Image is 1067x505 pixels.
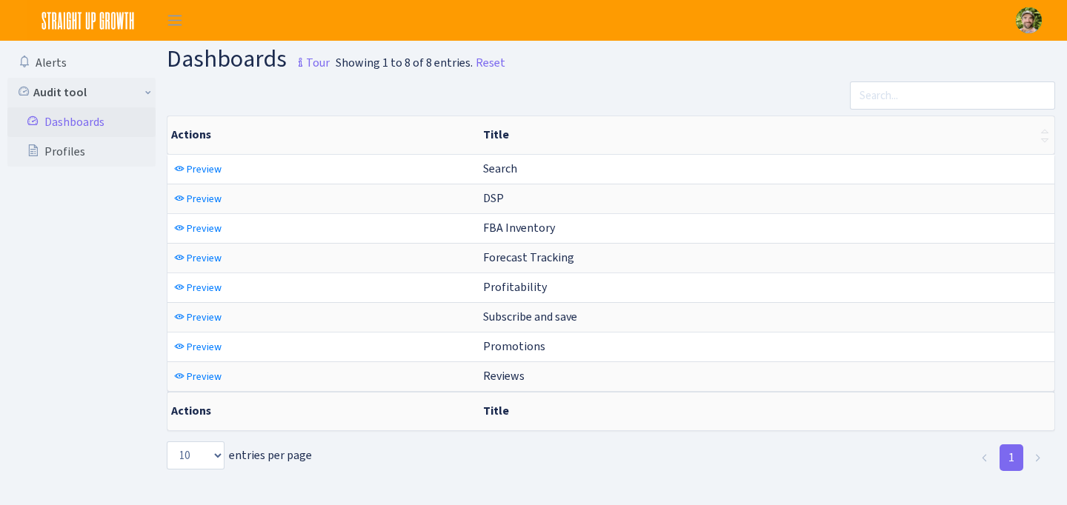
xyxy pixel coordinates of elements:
a: Alerts [7,48,156,78]
a: Preview [170,217,225,240]
span: Subscribe and save [483,309,577,324]
a: Audit tool [7,78,156,107]
a: Preview [170,306,225,329]
span: Preview [187,281,222,295]
span: Preview [187,369,222,384]
span: Preview [187,251,222,265]
a: Preview [170,335,225,358]
span: FBA Inventory [483,220,555,235]
img: andrew.c [1016,7,1042,33]
a: 1 [1000,444,1023,471]
a: Profiles [7,137,156,167]
a: Tour [287,43,330,74]
a: Preview [170,187,225,210]
span: DSP [483,190,504,206]
small: Tour [291,50,330,76]
a: Preview [170,158,225,181]
span: Forecast Tracking [483,250,574,265]
a: Preview [170,365,225,388]
a: Preview [170,247,225,270]
th: Title : activate to sort column ascending [477,116,1054,154]
span: Search [483,161,517,176]
th: Actions [167,116,477,154]
span: Reviews [483,368,525,384]
span: Preview [187,192,222,206]
span: Preview [187,162,222,176]
th: Actions [167,392,477,430]
span: Preview [187,340,222,354]
div: Showing 1 to 8 of 8 entries. [336,54,473,72]
span: Promotions [483,338,545,354]
a: a [1016,7,1042,33]
button: Toggle navigation [156,8,193,33]
th: Title [477,392,1054,430]
select: entries per page [167,441,225,469]
span: Preview [187,221,222,235]
span: Preview [187,310,222,324]
h1: Dashboards [167,47,330,76]
a: Preview [170,276,225,299]
label: entries per page [167,441,312,469]
a: Reset [476,54,505,72]
input: Search... [850,81,1055,110]
a: Dashboards [7,107,156,137]
span: Profitability [483,279,547,295]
